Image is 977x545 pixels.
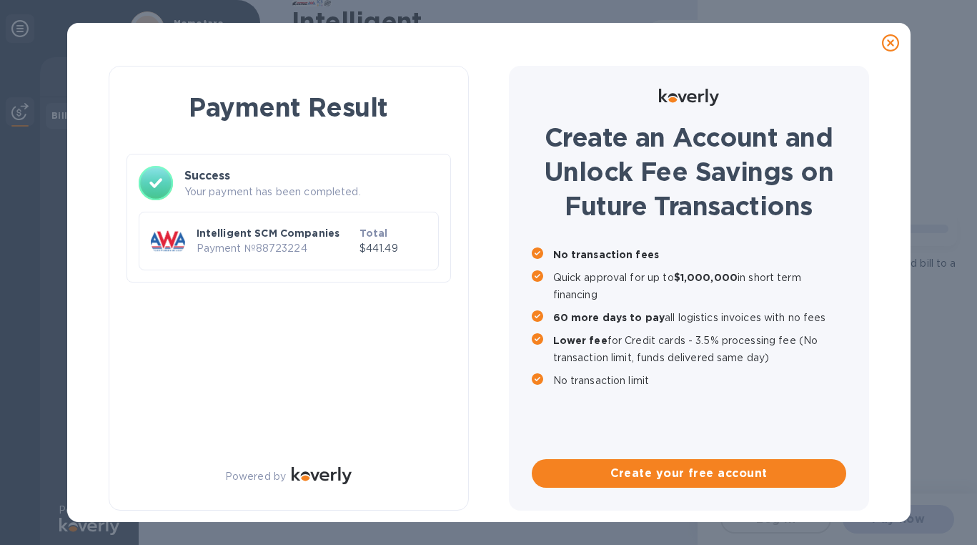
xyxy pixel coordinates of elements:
[532,459,846,488] button: Create your free account
[197,241,354,256] p: Payment № 88723224
[543,465,835,482] span: Create your free account
[132,89,445,125] h1: Payment Result
[359,241,427,256] p: $441.49
[553,309,846,326] p: all logistics invoices with no fees
[184,185,439,200] p: Your payment has been completed.
[674,272,738,283] b: $1,000,000
[553,335,607,346] b: Lower fee
[532,120,846,223] h1: Create an Account and Unlock Fee Savings on Future Transactions
[553,312,665,323] b: 60 more days to pay
[553,249,660,260] b: No transaction fees
[197,226,354,240] p: Intelligent SCM Companies
[553,332,846,366] p: for Credit cards - 3.5% processing fee (No transaction limit, funds delivered same day)
[292,467,352,484] img: Logo
[659,89,719,106] img: Logo
[184,167,439,185] h3: Success
[553,372,846,389] p: No transaction limit
[359,227,388,239] b: Total
[553,269,846,303] p: Quick approval for up to in short term financing
[225,469,286,484] p: Powered by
